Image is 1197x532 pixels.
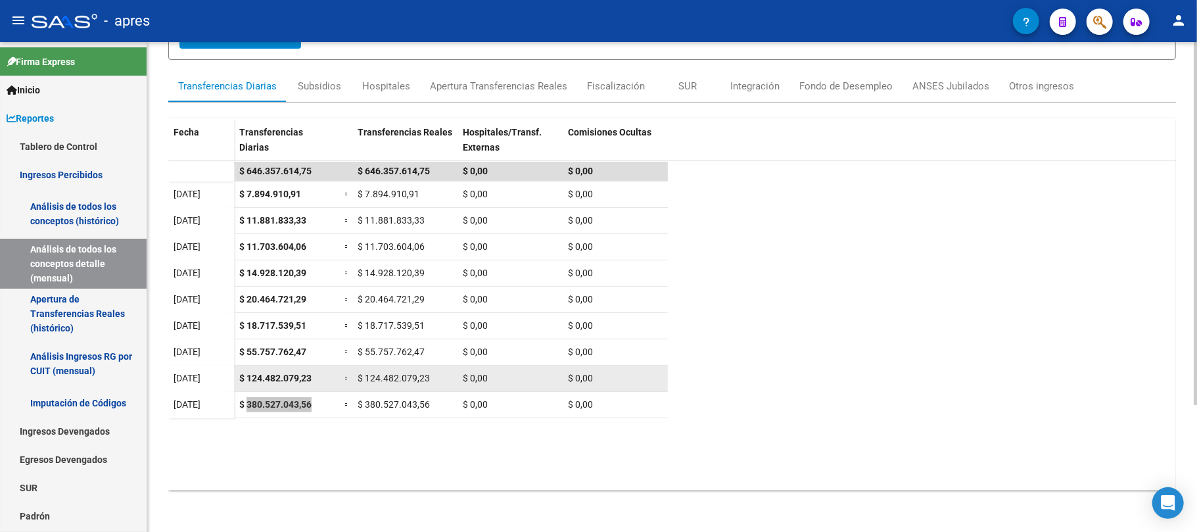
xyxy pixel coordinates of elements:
span: $ 20.464.721,29 [358,294,425,304]
span: $ 380.527.043,56 [358,399,430,410]
span: $ 0,00 [568,241,593,252]
div: SUR [678,79,697,93]
span: $ 0,00 [568,166,593,176]
span: $ 0,00 [568,294,593,304]
span: = [344,320,350,331]
span: $ 7.894.910,91 [358,189,419,199]
span: $ 0,00 [463,399,488,410]
span: = [344,241,350,252]
span: $ 11.881.833,33 [358,215,425,226]
span: = [344,294,350,304]
span: Fecha [174,127,199,137]
span: $ 0,00 [463,166,488,176]
span: $ 646.357.614,75 [239,166,312,176]
span: $ 11.703.604,06 [239,241,306,252]
datatable-header-cell: Transferencias Diarias [234,118,339,174]
span: [DATE] [174,399,200,410]
span: Comisiones Ocultas [568,127,651,137]
span: = [344,373,350,383]
span: [DATE] [174,268,200,278]
datatable-header-cell: Fecha [168,118,234,174]
span: $ 0,00 [463,268,488,278]
span: $ 380.527.043,56 [239,399,312,410]
span: $ 646.357.614,75 [358,166,430,176]
span: $ 55.757.762,47 [358,347,425,357]
span: $ 0,00 [463,373,488,383]
span: $ 0,00 [463,347,488,357]
div: Subsidios [298,79,341,93]
div: Integración [730,79,780,93]
span: $ 7.894.910,91 [239,189,301,199]
span: [DATE] [174,241,200,252]
span: Transferencias Reales [358,127,452,137]
span: $ 124.482.079,23 [358,373,430,383]
span: $ 124.482.079,23 [239,373,312,383]
span: $ 18.717.539,51 [239,320,306,331]
span: Transferencias Diarias [239,127,303,153]
span: [DATE] [174,294,200,304]
span: $ 0,00 [568,320,593,331]
span: $ 0,00 [463,189,488,199]
span: [DATE] [174,189,200,199]
div: Apertura Transferencias Reales [430,79,567,93]
span: [DATE] [174,347,200,357]
span: $ 11.703.604,06 [358,241,425,252]
mat-icon: menu [11,12,26,28]
span: Firma Express [7,55,75,69]
span: $ 20.464.721,29 [239,294,306,304]
datatable-header-cell: Comisiones Ocultas [563,118,668,174]
span: $ 0,00 [568,215,593,226]
div: Fiscalización [587,79,645,93]
span: $ 0,00 [463,320,488,331]
div: Fondo de Desempleo [799,79,893,93]
div: Open Intercom Messenger [1152,487,1184,519]
span: $ 0,00 [568,373,593,383]
span: = [344,347,350,357]
span: $ 0,00 [568,347,593,357]
div: Transferencias Diarias [178,79,277,93]
span: $ 14.928.120,39 [358,268,425,278]
span: $ 0,00 [568,189,593,199]
span: Reportes [7,111,54,126]
span: $ 0,00 [568,268,593,278]
span: $ 18.717.539,51 [358,320,425,331]
span: $ 11.881.833,33 [239,215,306,226]
datatable-header-cell: Transferencias Reales [352,118,458,174]
span: - apres [104,7,150,36]
span: [DATE] [174,215,200,226]
span: Hospitales/Transf. Externas [463,127,542,153]
span: $ 0,00 [463,241,488,252]
span: = [344,399,350,410]
div: ANSES Jubilados [912,79,989,93]
span: $ 0,00 [463,294,488,304]
div: Hospitales [362,79,410,93]
span: $ 0,00 [568,399,593,410]
mat-icon: person [1171,12,1186,28]
span: Inicio [7,83,40,97]
div: Otros ingresos [1009,79,1074,93]
span: $ 14.928.120,39 [239,268,306,278]
span: $ 55.757.762,47 [239,347,306,357]
span: [DATE] [174,373,200,383]
datatable-header-cell: Hospitales/Transf. Externas [458,118,563,174]
span: = [344,215,350,226]
span: = [344,268,350,278]
span: [DATE] [174,320,200,331]
span: $ 0,00 [463,215,488,226]
span: = [344,189,350,199]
